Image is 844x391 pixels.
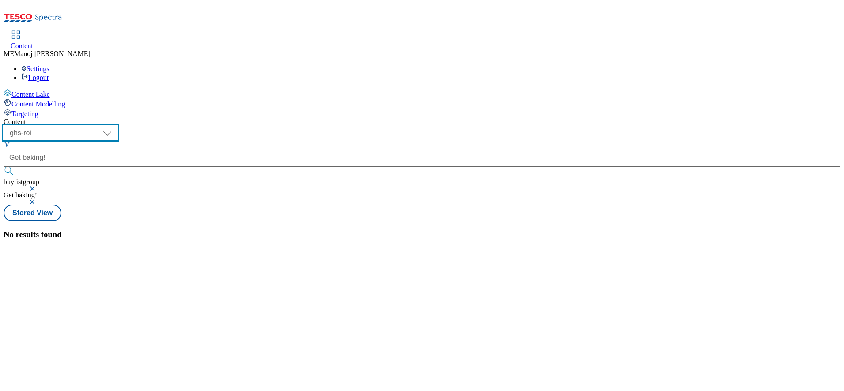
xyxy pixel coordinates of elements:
[11,31,33,50] a: Content
[11,42,33,49] span: Content
[11,110,38,118] span: Targeting
[4,140,11,147] svg: Search Filters
[21,74,49,81] a: Logout
[4,149,840,167] input: Search
[4,108,840,118] a: Targeting
[4,118,840,126] div: Content
[4,50,14,57] span: ME
[14,50,91,57] span: Manoj [PERSON_NAME]
[21,65,49,72] a: Settings
[11,91,50,98] span: Content Lake
[11,100,65,108] span: Content Modelling
[4,178,39,186] span: buylistgroup
[4,191,37,199] span: Get baking!
[4,205,61,221] button: Stored View
[4,89,840,99] a: Content Lake
[4,99,840,108] a: Content Modelling
[4,230,840,239] h3: No results found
